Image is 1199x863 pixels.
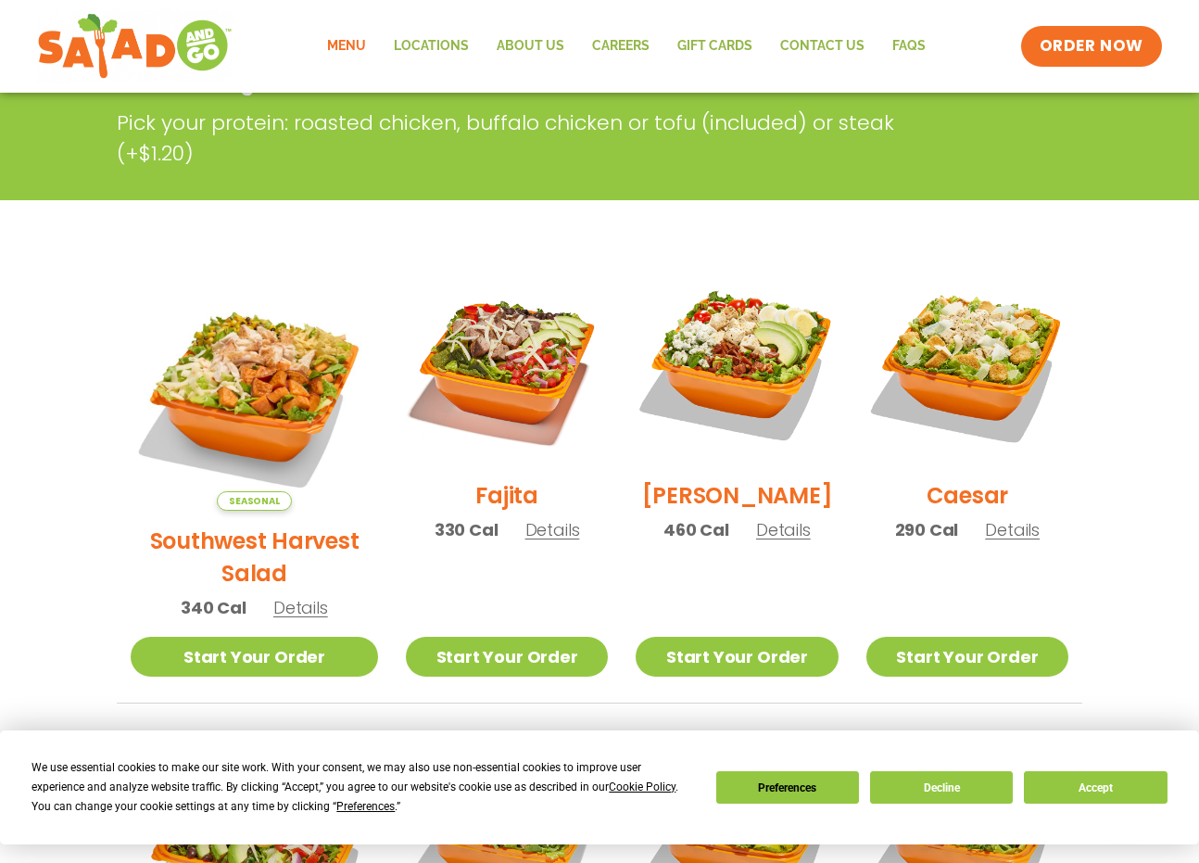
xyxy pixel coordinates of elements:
[483,25,578,68] a: About Us
[117,108,941,169] p: Pick your protein: roasted chicken, buffalo chicken or tofu (included) or steak (+$1.20)
[475,479,538,512] h2: Fajita
[181,595,246,620] span: 340 Cal
[406,263,608,465] img: Product photo for Fajita Salad
[37,9,233,83] img: new-SAG-logo-768×292
[985,518,1040,541] span: Details
[32,758,693,817] div: We use essential cookies to make our site work. With your consent, we may also use non-essential ...
[313,25,380,68] a: Menu
[663,517,729,542] span: 460 Cal
[878,25,940,68] a: FAQs
[766,25,878,68] a: Contact Us
[716,771,859,804] button: Preferences
[609,781,675,793] span: Cookie Policy
[131,263,378,511] img: Product photo for Southwest Harvest Salad
[866,637,1068,677] a: Start Your Order
[636,637,838,677] a: Start Your Order
[578,25,663,68] a: Careers
[380,25,483,68] a: Locations
[642,479,833,512] h2: [PERSON_NAME]
[525,518,580,541] span: Details
[131,637,378,677] a: Start Your Order
[636,263,838,465] img: Product photo for Cobb Salad
[406,637,608,677] a: Start Your Order
[131,525,378,590] h2: Southwest Harvest Salad
[435,517,499,542] span: 330 Cal
[895,517,959,542] span: 290 Cal
[336,800,395,813] span: Preferences
[870,771,1013,804] button: Decline
[1021,26,1162,67] a: ORDER NOW
[313,25,940,68] nav: Menu
[663,25,766,68] a: GIFT CARDS
[1024,771,1167,804] button: Accept
[217,491,292,511] span: Seasonal
[273,596,328,619] span: Details
[866,263,1068,465] img: Product photo for Caesar Salad
[927,479,1009,512] h2: Caesar
[756,518,811,541] span: Details
[1040,35,1143,57] span: ORDER NOW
